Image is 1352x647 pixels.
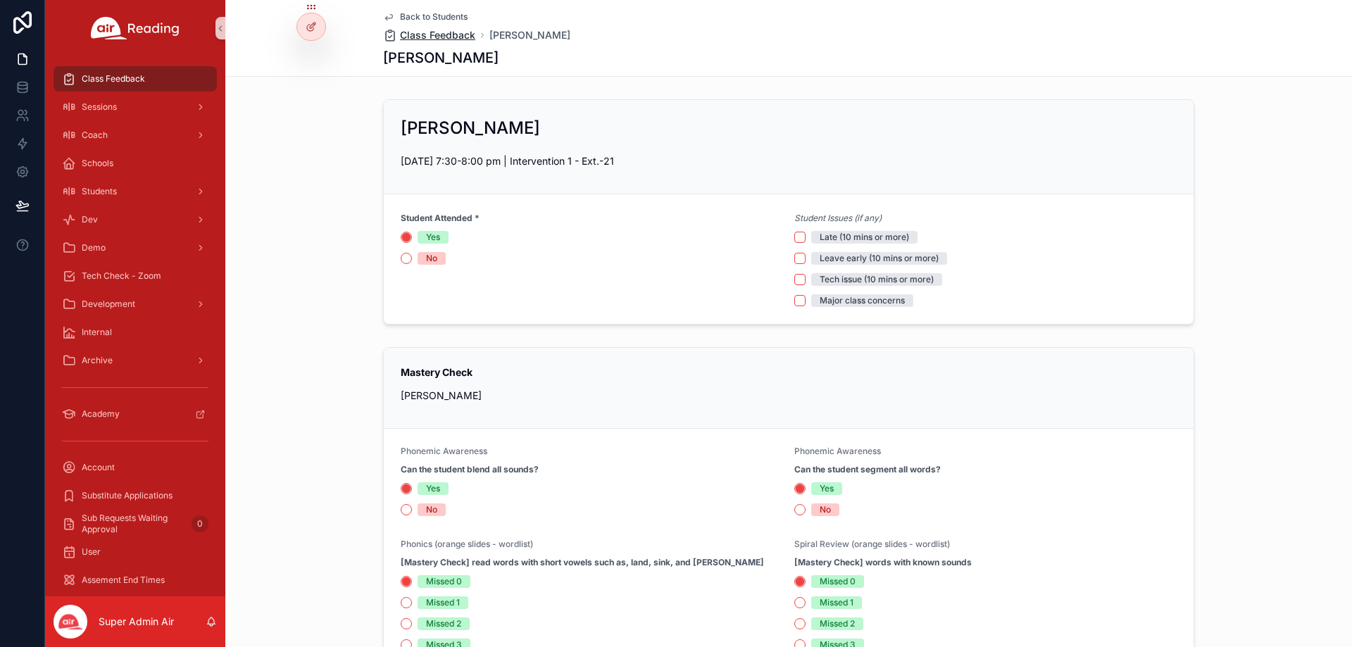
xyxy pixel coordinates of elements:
div: Missed 1 [820,596,853,609]
div: Missed 0 [426,575,462,588]
span: Spiral Review (orange slides - wordlist) [794,539,950,549]
div: Late (10 mins or more) [820,231,909,244]
span: Substitute Applications [82,490,173,501]
span: Schools [82,158,113,169]
span: Assement End Times [82,574,165,586]
div: Major class concerns [820,294,905,307]
a: Class Feedback [383,28,475,42]
div: scrollable content [45,56,225,596]
div: Missed 0 [820,575,856,588]
span: Class Feedback [82,73,145,84]
span: Tech Check - Zoom [82,270,161,282]
a: User [54,539,217,565]
a: Students [54,179,217,204]
p: [DATE] 7:30-8:00 pm | Intervention 1 - Ext.-21 [401,153,1177,168]
a: Account [54,455,217,480]
span: User [82,546,101,558]
a: Assement End Times [54,567,217,593]
a: [PERSON_NAME] [489,28,570,42]
span: Sessions [82,101,117,113]
div: Leave early (10 mins or more) [820,252,939,265]
a: Coach [54,123,217,148]
div: No [426,503,437,516]
h2: [PERSON_NAME] [401,117,540,139]
a: Class Feedback [54,66,217,92]
a: Substitute Applications [54,483,217,508]
a: Academy [54,401,217,427]
span: Phonics (orange slides - wordlist) [401,539,533,549]
a: Tech Check - Zoom [54,263,217,289]
div: Missed 2 [426,617,461,630]
span: Development [82,299,135,310]
a: Schools [54,151,217,176]
span: Coach [82,130,108,141]
a: Archive [54,348,217,373]
p: Super Admin Air [99,615,174,629]
a: Sessions [54,94,217,120]
div: Yes [426,482,440,495]
div: Missed 2 [820,617,855,630]
span: Students [82,186,117,197]
div: Missed 1 [426,596,460,609]
span: Account [82,462,115,473]
div: Yes [426,231,440,244]
span: Internal [82,327,112,338]
a: Demo [54,235,217,260]
strong: Can the student blend all sounds? [401,464,539,475]
span: Phonemic Awareness [794,446,881,456]
span: Demo [82,242,106,253]
span: Phonemic Awareness [401,446,487,456]
a: Back to Students [383,11,468,23]
span: Back to Students [400,11,468,23]
strong: Can the student segment all words? [794,464,941,475]
strong: [Mastery Check] words with known sounds [794,557,972,568]
span: Sub Requests Waiting Approval [82,513,186,535]
p: [PERSON_NAME] [401,388,1177,403]
a: Sub Requests Waiting Approval0 [54,511,217,536]
span: Archive [82,355,113,366]
a: Internal [54,320,217,345]
a: Dev [54,207,217,232]
div: 0 [192,515,208,532]
strong: Mastery Check [401,366,472,378]
img: App logo [91,17,180,39]
strong: Student Attended * [401,213,480,224]
div: No [820,503,831,516]
a: Development [54,291,217,317]
strong: [Mastery Check] read words with short vowels such as, land, sink, and [PERSON_NAME] [401,557,764,568]
span: Academy [82,408,120,420]
em: Student Issues (if any) [794,213,882,224]
div: No [426,252,437,265]
span: Class Feedback [400,28,475,42]
div: Tech issue (10 mins or more) [820,273,934,286]
span: Dev [82,214,98,225]
div: Yes [820,482,834,495]
h1: [PERSON_NAME] [383,48,499,68]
